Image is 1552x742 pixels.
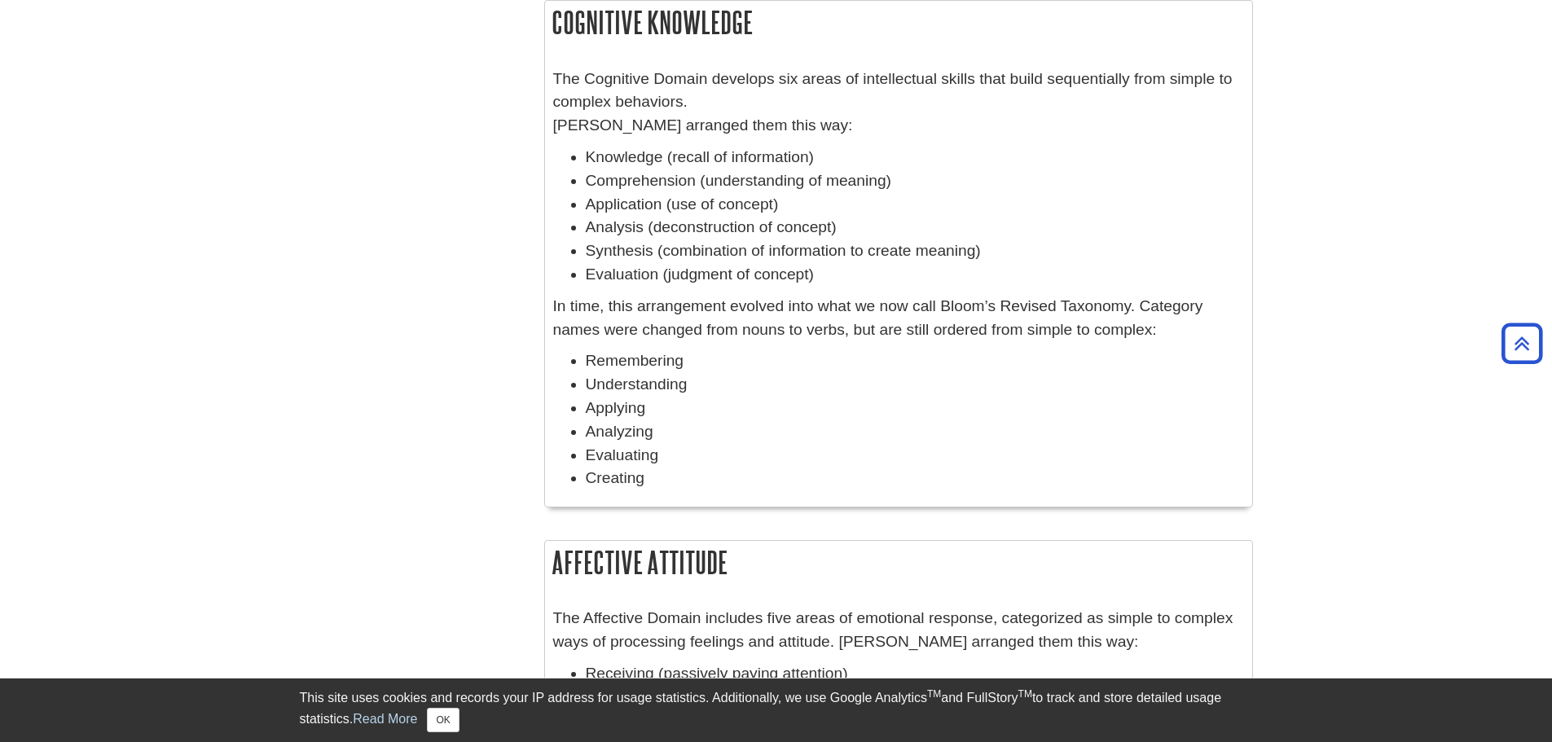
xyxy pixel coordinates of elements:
[553,607,1244,654] p: The Affective Domain includes five areas of emotional response, categorized as simple to complex ...
[1496,332,1548,354] a: Back to Top
[553,68,1244,138] p: The Cognitive Domain develops six areas of intellectual skills that build sequentially from simpl...
[586,263,1244,287] li: Evaluation (judgment of concept)
[545,1,1252,44] h2: Cognitive Knowledge
[586,397,1244,420] li: Applying
[586,216,1244,239] li: Analysis (deconstruction of concept)
[586,467,1244,490] li: Creating
[586,169,1244,193] li: Comprehension (understanding of meaning)
[1018,688,1032,700] sup: TM
[586,239,1244,263] li: Synthesis (combination of information to create meaning)
[586,420,1244,444] li: Analyzing
[586,349,1244,373] li: Remembering
[427,708,459,732] button: Close
[300,688,1253,732] div: This site uses cookies and records your IP address for usage statistics. Additionally, we use Goo...
[927,688,941,700] sup: TM
[545,541,1252,584] h2: Affective Attitude
[586,373,1244,397] li: Understanding
[586,193,1244,217] li: Application (use of concept)
[586,662,1244,686] li: Receiving (passively paying attention)
[353,712,417,726] a: Read More
[586,444,1244,468] li: Evaluating
[553,295,1244,342] p: In time, this arrangement evolved into what we now call Bloom’s Revised Taxonomy. Category names ...
[586,146,1244,169] li: Knowledge (recall of information)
